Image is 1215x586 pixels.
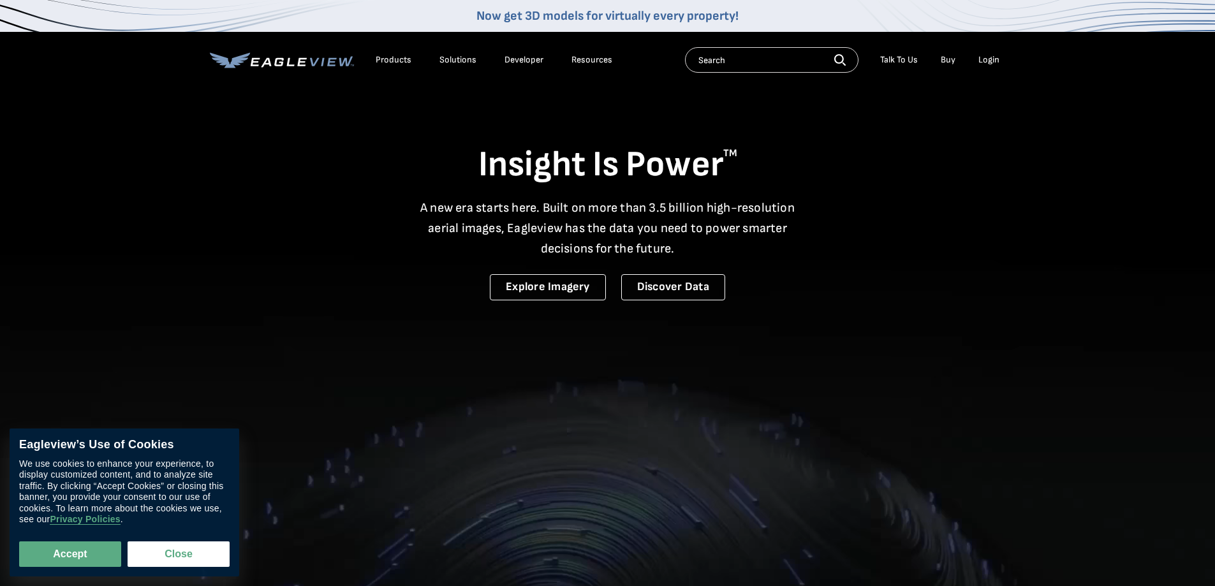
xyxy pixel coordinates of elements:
[413,198,803,259] p: A new era starts here. Built on more than 3.5 billion high-resolution aerial images, Eagleview ha...
[571,54,612,66] div: Resources
[476,8,739,24] a: Now get 3D models for virtually every property!
[490,274,606,300] a: Explore Imagery
[210,143,1006,187] h1: Insight Is Power
[19,438,230,452] div: Eagleview’s Use of Cookies
[439,54,476,66] div: Solutions
[19,458,230,525] div: We use cookies to enhance your experience, to display customized content, and to analyze site tra...
[880,54,918,66] div: Talk To Us
[376,54,411,66] div: Products
[19,541,121,567] button: Accept
[504,54,543,66] a: Developer
[128,541,230,567] button: Close
[50,515,120,525] a: Privacy Policies
[621,274,725,300] a: Discover Data
[941,54,955,66] a: Buy
[723,147,737,159] sup: TM
[978,54,999,66] div: Login
[685,47,858,73] input: Search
